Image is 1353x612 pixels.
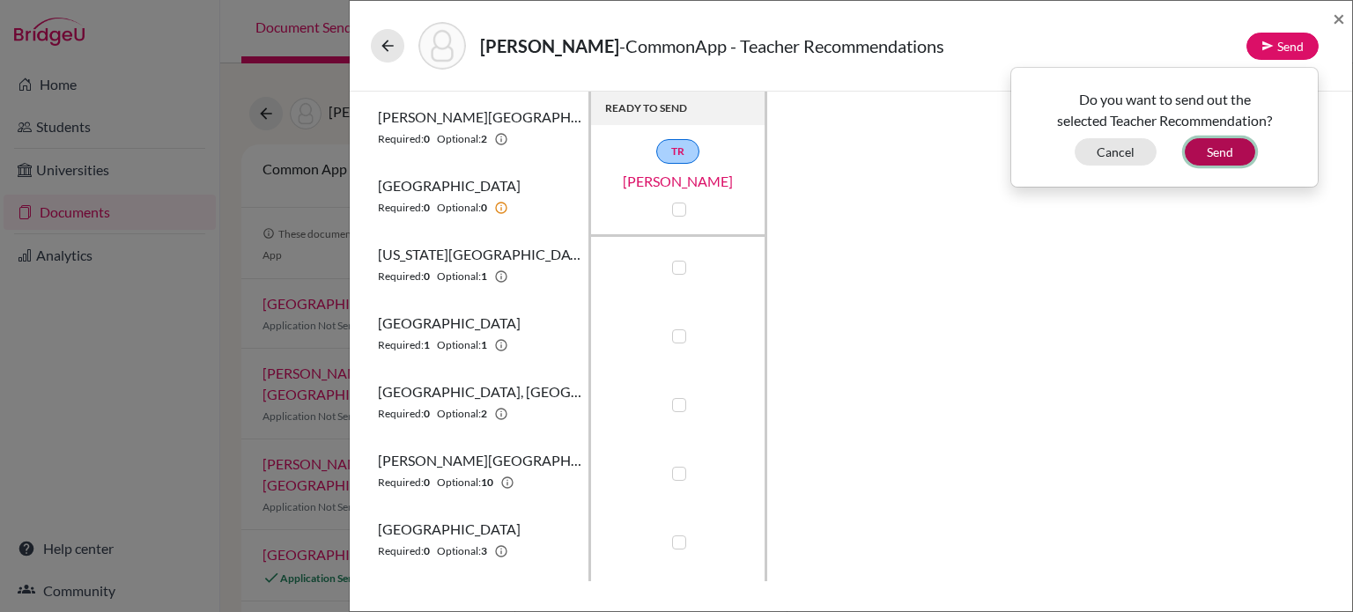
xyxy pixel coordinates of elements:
b: 0 [424,475,430,490]
button: Close [1333,8,1345,29]
a: TR [656,139,699,164]
span: Required: [378,475,424,490]
b: 1 [424,337,430,353]
span: Optional: [437,475,481,490]
b: 0 [424,543,430,559]
span: Optional: [437,269,481,284]
button: Send [1246,33,1319,60]
b: 0 [424,406,430,422]
span: Optional: [437,200,481,216]
button: Send [1185,138,1255,166]
span: Required: [378,406,424,422]
span: [GEOGRAPHIC_DATA] [378,519,521,540]
span: Optional: [437,543,481,559]
b: 3 [481,543,487,559]
span: [PERSON_NAME][GEOGRAPHIC_DATA] [378,450,581,471]
span: [PERSON_NAME][GEOGRAPHIC_DATA] [378,107,581,128]
a: [PERSON_NAME] [590,171,766,192]
span: [GEOGRAPHIC_DATA] [378,175,521,196]
span: - CommonApp - Teacher Recommendations [619,35,944,56]
div: Send [1010,67,1319,188]
span: × [1333,5,1345,31]
span: Optional: [437,131,481,147]
span: Required: [378,131,424,147]
span: [US_STATE][GEOGRAPHIC_DATA] [378,244,581,265]
span: Required: [378,200,424,216]
span: Required: [378,543,424,559]
b: 0 [424,131,430,147]
b: 0 [481,200,487,216]
b: 0 [424,200,430,216]
p: Do you want to send out the selected Teacher Recommendation? [1024,89,1305,131]
b: 1 [481,269,487,284]
b: 0 [424,269,430,284]
b: 2 [481,406,487,422]
button: Cancel [1075,138,1157,166]
strong: [PERSON_NAME] [480,35,619,56]
span: [GEOGRAPHIC_DATA], [GEOGRAPHIC_DATA] [378,381,581,402]
b: 1 [481,337,487,353]
th: READY TO SEND [591,92,767,125]
span: Optional: [437,337,481,353]
span: Required: [378,269,424,284]
span: Optional: [437,406,481,422]
span: Required: [378,337,424,353]
span: [GEOGRAPHIC_DATA] [378,313,521,334]
b: 10 [481,475,493,490]
b: 2 [481,131,487,147]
